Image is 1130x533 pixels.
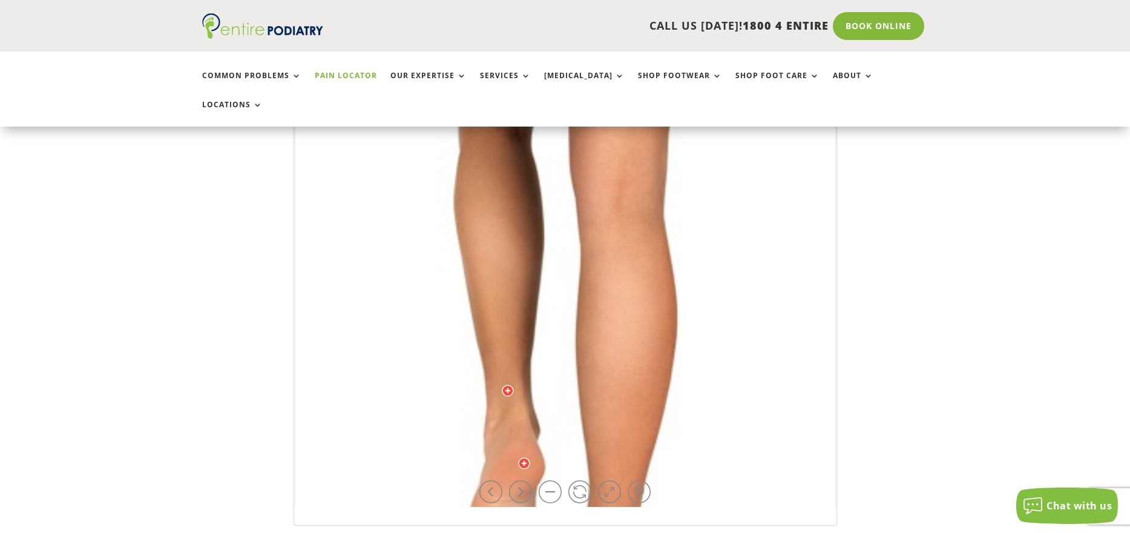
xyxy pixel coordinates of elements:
[315,71,377,98] a: Pain Locator
[1016,488,1118,524] button: Chat with us
[1046,499,1112,512] span: Chat with us
[833,71,873,98] a: About
[509,480,532,503] a: Rotate right
[202,13,323,39] img: logo (1)
[544,71,625,98] a: [MEDICAL_DATA]
[833,12,924,40] a: Book Online
[598,480,621,503] a: Full Screen on / off
[202,71,301,98] a: Common Problems
[479,480,502,503] a: Rotate left
[568,480,591,503] a: Play / Stop
[480,71,531,98] a: Services
[743,18,829,33] span: 1800 4 ENTIRE
[638,71,722,98] a: Shop Footwear
[370,18,829,34] p: CALL US [DATE]!
[202,101,263,127] a: Locations
[628,480,651,503] a: Hot-spots on / off
[735,71,820,98] a: Shop Foot Care
[539,480,562,503] a: Zoom in / out
[202,29,323,41] a: Entire Podiatry
[390,71,467,98] a: Our Expertise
